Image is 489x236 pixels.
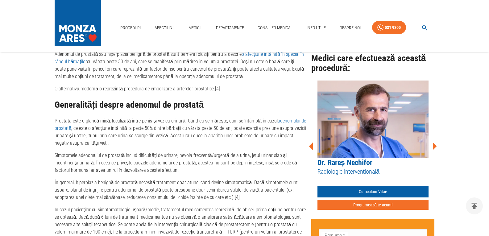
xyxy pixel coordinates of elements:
a: 031 9300 [372,21,406,34]
button: delete [466,197,483,214]
img: Dr. Rareș Nechifor [317,81,429,158]
h2: Medici care efectuează această procedură: [311,53,435,73]
a: Medici [185,22,205,34]
h5: Radiologie intervențională [317,168,429,176]
a: Despre Noi [337,22,363,34]
a: Afecțiuni [152,22,176,34]
a: Consilier Medical [255,22,295,34]
div: 031 9300 [385,24,401,31]
p: O alternativă modernă o reprezintă procedura de embolizare a arterelor prostatice.[4] [55,85,306,93]
h2: Generalități despre adenomul de prostată [55,100,306,110]
a: Dr. Rareș Nechifor [317,158,372,167]
p: În general, hiperplazia benignă de prostată necesită tratament doar atunci când devine simptomati... [55,179,306,201]
a: Curriculum Vitae [317,186,429,197]
p: Prostata este o glandă mică, localizată între penis și vezica urinară. Când ea se mărește, cum se... [55,117,306,147]
a: Info Utile [304,22,328,34]
a: Proceduri [118,22,143,34]
a: Departamente [213,22,247,34]
p: Simptomele adenomului de prostată includ dificultăți de urinare, nevoia frecventă/urgentă de a ur... [55,152,306,174]
button: Programează-te acum! [317,200,429,210]
p: Adenomul de prostată sau hiperplazia benignă de prostată sunt termeni folosiți pentru a descrie c... [55,51,306,80]
a: adenomului de prostată [55,118,306,131]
